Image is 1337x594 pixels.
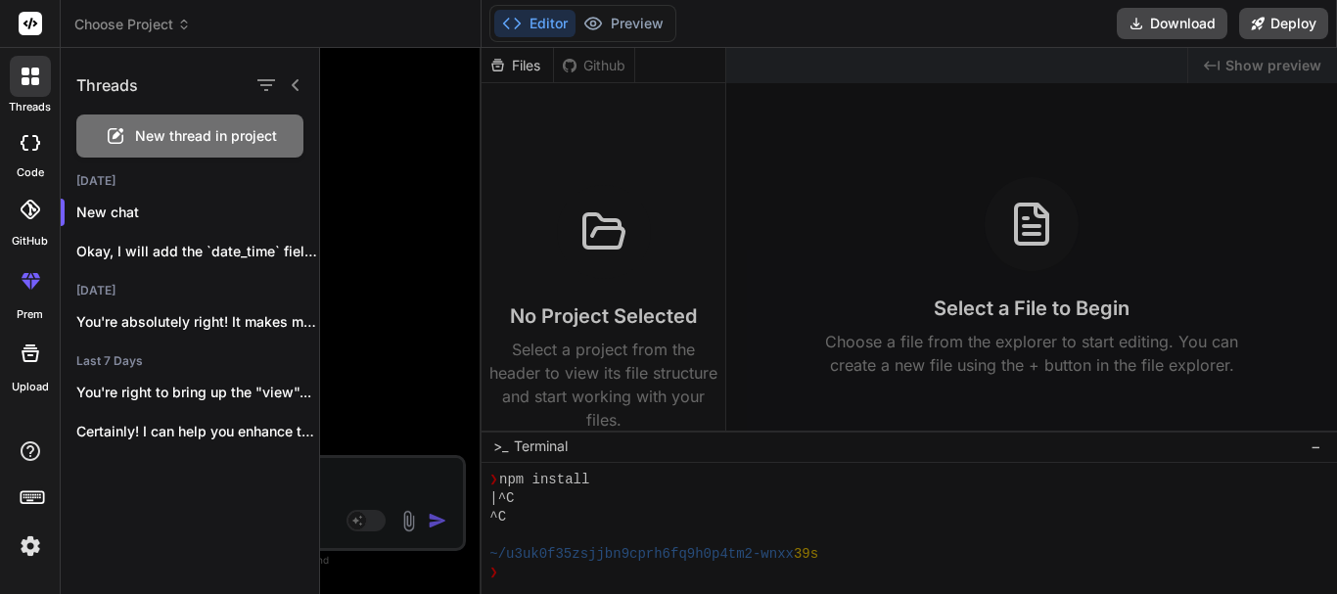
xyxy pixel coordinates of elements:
label: prem [17,306,43,323]
h2: [DATE] [61,283,319,298]
label: threads [9,99,51,115]
p: Certainly! I can help you enhance the... [76,422,319,441]
h2: [DATE] [61,173,319,189]
img: settings [14,529,47,563]
button: Editor [494,10,576,37]
button: Deploy [1239,8,1328,39]
h2: Last 7 Days [61,353,319,369]
button: Download [1117,8,1227,39]
p: You're right to bring up the "view"... [76,383,319,402]
span: New thread in project [135,126,277,146]
label: code [17,164,44,181]
p: You're absolutely right! It makes much more... [76,312,319,332]
p: Okay, I will add the `date_time` field... [76,242,319,261]
button: Preview [576,10,671,37]
label: GitHub [12,233,48,250]
h1: Threads [76,73,138,97]
span: Choose Project [74,15,191,34]
label: Upload [12,379,49,395]
p: New chat [76,203,319,222]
